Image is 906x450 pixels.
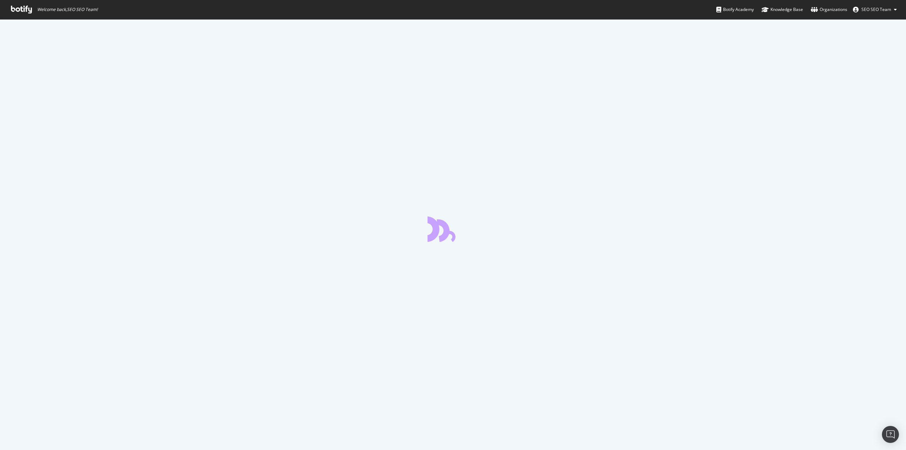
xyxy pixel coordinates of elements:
[882,426,899,443] div: Open Intercom Messenger
[811,6,847,13] div: Organizations
[37,7,98,12] span: Welcome back, SEO SEO Team !
[762,6,803,13] div: Knowledge Base
[428,216,478,242] div: animation
[847,4,902,15] button: SEO SEO Team
[716,6,754,13] div: Botify Academy
[861,6,891,12] span: SEO SEO Team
